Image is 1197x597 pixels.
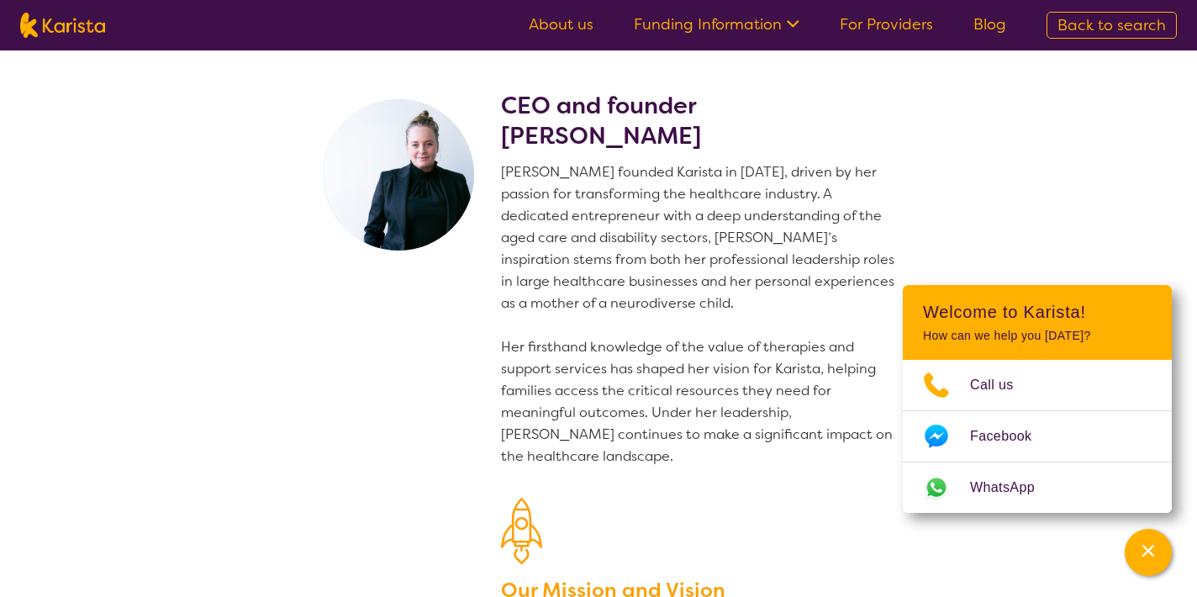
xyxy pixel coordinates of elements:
span: WhatsApp [970,475,1055,500]
img: Our Mission [501,498,542,564]
span: Facebook [970,424,1052,449]
img: Karista logo [20,13,105,38]
ul: Choose channel [903,360,1172,513]
iframe: Chat Window [1122,526,1174,579]
p: How can we help you [DATE]? [923,329,1152,343]
a: About us [529,14,593,34]
div: Channel Menu [903,285,1172,513]
h2: Welcome to Karista! [923,302,1152,322]
a: Blog [973,14,1006,34]
a: Funding Information [634,14,799,34]
a: Back to search [1047,12,1177,39]
span: Back to search [1057,15,1166,35]
h2: CEO and founder [PERSON_NAME] [501,91,901,151]
span: Call us [970,372,1034,398]
a: For Providers [840,14,933,34]
a: Web link opens in a new tab. [903,462,1172,513]
p: [PERSON_NAME] founded Karista in [DATE], driven by her passion for transforming the healthcare in... [501,161,901,468]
